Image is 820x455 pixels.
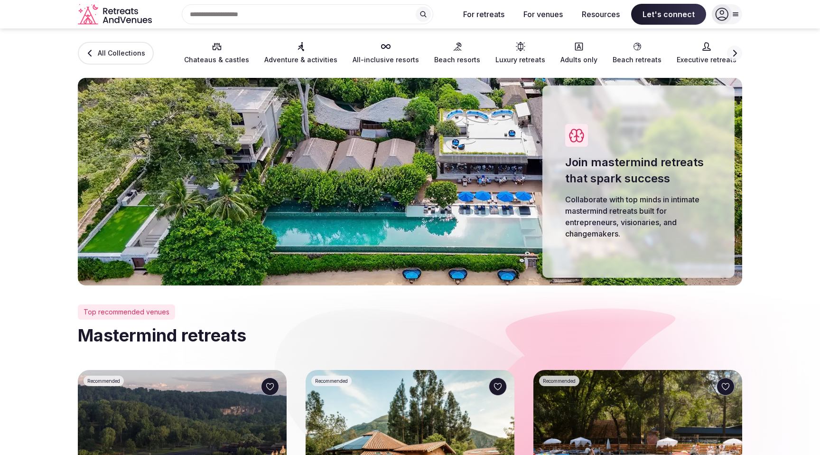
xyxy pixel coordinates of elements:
a: Adults only [560,42,597,65]
span: Beach resorts [434,55,480,65]
a: Visit the homepage [78,4,154,25]
span: Adventure & activities [264,55,337,65]
a: Beach retreats [613,42,662,65]
span: Executive retreats [677,55,736,65]
a: All-inclusive resorts [353,42,419,65]
h2: Mastermind retreats [78,323,742,347]
a: Adventure & activities [264,42,337,65]
div: Recommended [84,376,124,386]
span: Recommended [543,378,576,384]
a: All Collections [78,42,154,65]
span: Luxury retreats [495,55,545,65]
svg: Retreats and Venues company logo [78,4,154,25]
p: Collaborate with top minds in intimate mastermind retreats built for entrepreneurs, visionaries, ... [565,194,712,239]
span: Beach retreats [613,55,662,65]
a: Beach resorts [434,42,480,65]
h1: Join mastermind retreats that spark success [565,154,712,186]
span: Chateaus & castles [184,55,249,65]
span: All Collections [98,48,145,58]
span: Let's connect [631,4,706,25]
a: Luxury retreats [495,42,545,65]
div: Recommended [311,376,352,386]
span: All-inclusive resorts [353,55,419,65]
div: Recommended [539,376,579,386]
img: Mastermind retreats [78,78,742,285]
span: Recommended [87,378,120,384]
span: Adults only [560,55,597,65]
button: For venues [516,4,570,25]
button: For retreats [456,4,512,25]
div: Top recommended venues [78,304,175,320]
a: Executive retreats [677,42,736,65]
a: Chateaus & castles [184,42,249,65]
span: Recommended [315,378,348,384]
button: Resources [574,4,627,25]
